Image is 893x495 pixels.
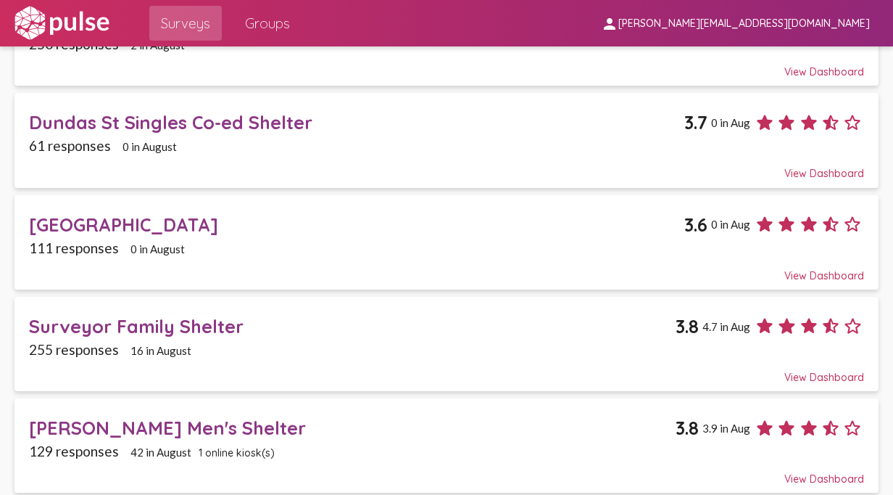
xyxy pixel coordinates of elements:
a: Surveys [149,6,222,41]
span: 3.8 [676,417,699,439]
div: View Dashboard [29,154,863,180]
span: 0 in August [122,140,177,153]
div: View Dashboard [29,459,863,486]
a: Surveyor Family Shelter3.84.7 in Aug255 responses16 in AugustView Dashboard [14,297,879,391]
button: [PERSON_NAME][EMAIL_ADDRESS][DOMAIN_NAME] [589,9,881,36]
span: 3.6 [684,213,707,236]
div: Surveyor Family Shelter [29,315,676,337]
span: 0 in Aug [711,218,750,231]
span: Surveys [161,10,210,36]
span: 3.7 [684,111,707,134]
div: [PERSON_NAME] Men's Shelter [29,417,676,439]
span: 3.9 in Aug [702,422,750,435]
span: 16 in August [130,344,191,357]
div: View Dashboard [29,358,863,384]
span: 1 online kiosk(s) [199,446,275,459]
span: 0 in August [130,242,185,255]
a: [GEOGRAPHIC_DATA]3.60 in Aug111 responses0 in AugustView Dashboard [14,195,879,290]
img: white-logo.svg [12,5,112,41]
div: View Dashboard [29,256,863,282]
span: 0 in Aug [711,116,750,129]
a: Groups [233,6,302,41]
span: 4.7 in Aug [702,320,750,333]
span: 129 responses [29,443,119,459]
mat-icon: person [601,15,618,33]
span: 255 responses [29,341,119,358]
span: 3.8 [676,315,699,337]
div: View Dashboard [29,52,863,78]
span: 61 responses [29,137,111,154]
div: [GEOGRAPHIC_DATA] [29,213,684,236]
div: Dundas St Singles Co-ed Shelter [29,111,684,134]
a: Dundas St Singles Co-ed Shelter3.70 in Aug61 responses0 in AugustView Dashboard [14,93,879,187]
span: 111 responses [29,240,119,256]
span: [PERSON_NAME][EMAIL_ADDRESS][DOMAIN_NAME] [618,17,870,30]
span: 42 in August [130,446,191,459]
a: [PERSON_NAME] Men's Shelter3.83.9 in Aug129 responses42 in August1 online kiosk(s)View Dashboard [14,398,879,493]
span: Groups [245,10,290,36]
